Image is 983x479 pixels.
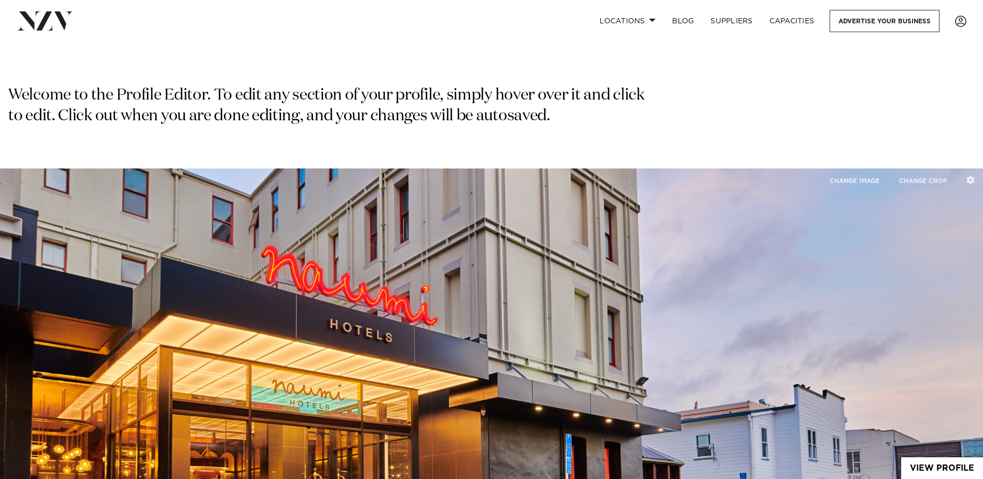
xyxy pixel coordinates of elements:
[591,10,664,32] a: Locations
[821,170,888,192] button: CHANGE IMAGE
[664,10,702,32] a: BLOG
[890,170,956,192] button: CHANGE CROP
[702,10,761,32] a: SUPPLIERS
[761,10,823,32] a: Capacities
[17,11,73,30] img: nzv-logo.png
[830,10,939,32] a: Advertise your business
[8,86,649,127] p: Welcome to the Profile Editor. To edit any section of your profile, simply hover over it and clic...
[901,457,983,479] a: View Profile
